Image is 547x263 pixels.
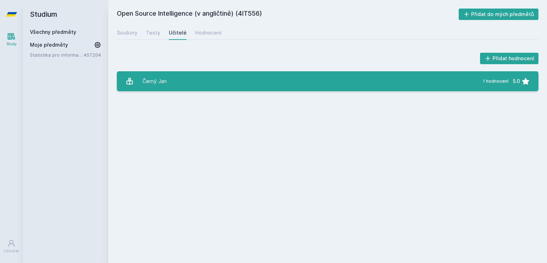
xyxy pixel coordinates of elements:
[117,71,538,91] a: Černý Jan 1 hodnocení 5.0
[480,53,539,64] button: Přidat hodnocení
[117,26,137,40] a: Soubory
[169,26,187,40] a: Učitelé
[30,41,68,48] span: Moje předměty
[146,26,160,40] a: Testy
[169,29,187,36] div: Učitelé
[30,29,76,35] a: Všechny předměty
[1,236,21,257] a: Uživatel
[84,52,101,58] a: 4ST204
[195,26,222,40] a: Hodnocení
[4,248,19,254] div: Uživatel
[6,41,17,47] div: Study
[117,29,137,36] div: Soubory
[459,9,539,20] button: Přidat do mých předmětů
[146,29,160,36] div: Testy
[1,29,21,50] a: Study
[30,51,84,58] a: Statistika pro informatiky
[142,74,167,88] div: Černý Jan
[195,29,222,36] div: Hodnocení
[483,78,509,84] div: 1 hodnocení
[513,74,520,88] div: 5.0
[117,9,459,20] h2: Open Source Intelligence (v angličtině) (4IT556)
